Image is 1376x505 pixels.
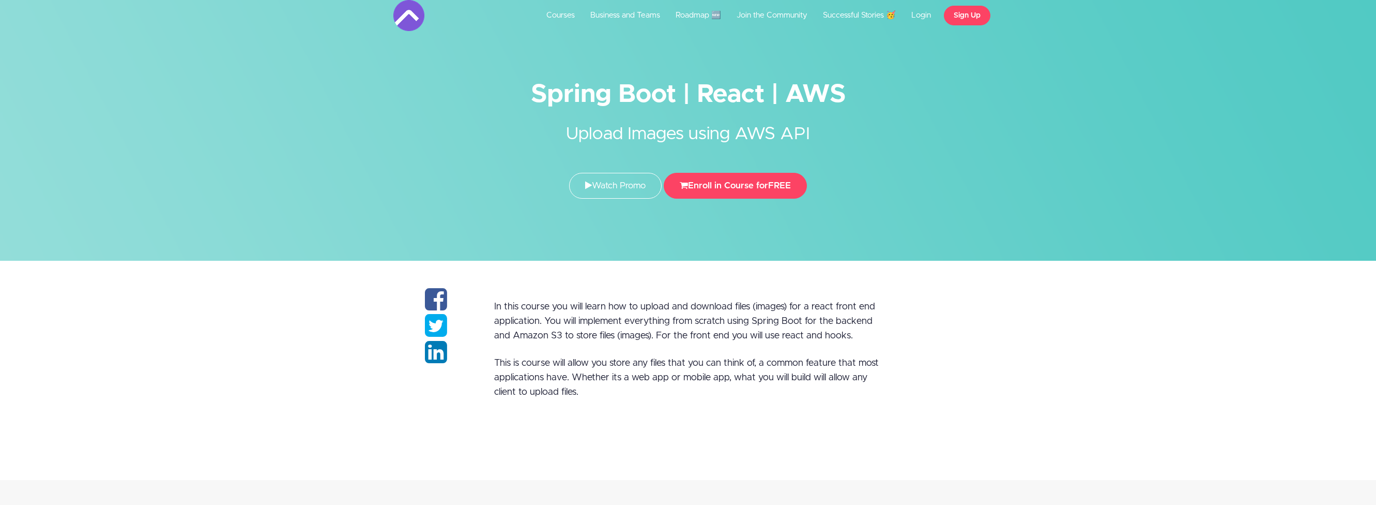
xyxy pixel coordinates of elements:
a: Watch Promo [569,173,662,199]
a: Sign Up [944,6,990,25]
a: Share on twitter [425,328,447,337]
h2: Upload Images using AWS API [494,106,882,147]
span: FREE [768,181,791,190]
p: This is course will allow you store any files that you can think of, a common feature that most a... [494,356,882,399]
button: Enroll in Course forFREE [664,173,807,199]
h1: Spring Boot | React | AWS [393,83,983,106]
a: Share on facebook [425,301,447,310]
a: Share on linkedin [425,354,447,363]
p: In this course you will learn how to upload and download files (images) for a react front end app... [494,300,882,343]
